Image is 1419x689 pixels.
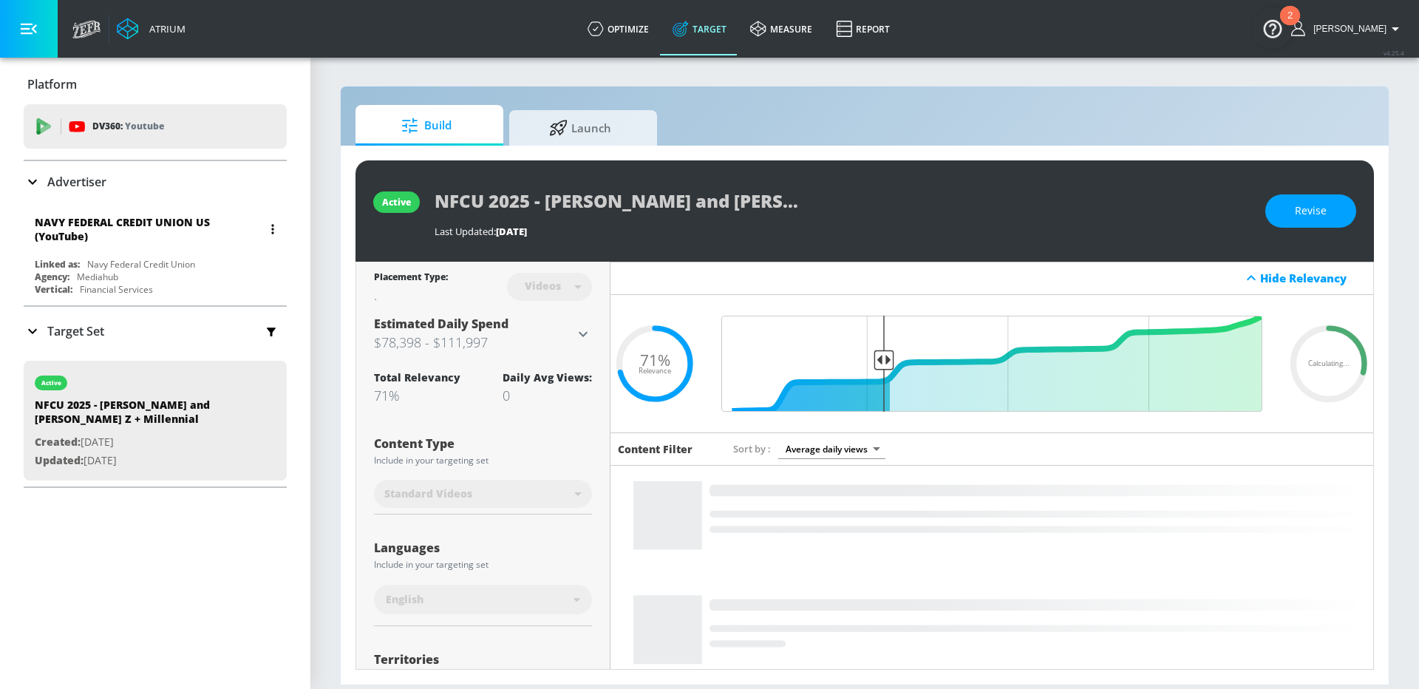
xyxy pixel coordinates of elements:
[1287,16,1293,35] div: 2
[24,361,287,481] div: activeNFCU 2025 - [PERSON_NAME] and [PERSON_NAME] Z + MillennialCreated:[DATE]Updated:[DATE]
[35,452,242,470] p: [DATE]
[374,456,592,465] div: Include in your targeting set
[1307,24,1386,34] span: login as: nathan.mistretta@zefr.com
[374,654,592,665] div: Territories
[143,22,186,35] div: Atrium
[374,271,448,286] div: Placement Type:
[1260,271,1365,285] div: Hide Relevancy
[24,104,287,149] div: DV360: Youtube
[24,161,287,203] div: Advertiser
[778,439,885,459] div: Average daily views
[35,398,242,433] div: NFCU 2025 - [PERSON_NAME] and [PERSON_NAME] Z + Millennial
[374,560,592,569] div: Include in your targeting set
[24,64,287,105] div: Platform
[24,307,287,356] div: Target Set
[435,225,1250,238] div: Last Updated:
[35,215,262,243] div: NAVY FEDERAL CREDIT UNION US (YouTube)
[503,370,592,384] div: Daily Avg Views:
[618,442,693,456] h6: Content Filter
[824,2,902,55] a: Report
[47,174,106,190] p: Advertiser
[1265,194,1356,228] button: Revise
[496,225,527,238] span: [DATE]
[374,316,592,353] div: Estimated Daily Spend$78,398 - $111,997
[524,110,636,146] span: Launch
[35,453,84,467] span: Updated:
[382,196,411,208] div: active
[41,379,61,387] div: active
[47,323,104,339] p: Target Set
[386,592,423,607] span: English
[661,2,738,55] a: Target
[384,486,472,501] span: Standard Videos
[503,387,592,404] div: 0
[24,208,287,299] div: NAVY FEDERAL CREDIT UNION US (YouTube)Linked as:Navy Federal Credit UnionAgency:MediahubVertical:...
[35,271,69,283] div: Agency:
[87,258,195,271] div: Navy Federal Credit Union
[374,542,592,554] div: Languages
[374,585,592,614] div: English
[92,118,164,135] p: DV360:
[35,433,242,452] p: [DATE]
[639,367,671,375] span: Relevance
[374,370,460,384] div: Total Relevancy
[1252,7,1293,49] button: Open Resource Center, 2 new notifications
[738,2,824,55] a: measure
[370,108,483,143] span: Build
[77,271,118,283] div: Mediahub
[1384,49,1404,57] span: v 4.25.4
[27,76,77,92] p: Platform
[1291,20,1404,38] button: [PERSON_NAME]
[35,283,72,296] div: Vertical:
[374,332,574,353] h3: $78,398 - $111,997
[1295,202,1327,220] span: Revise
[517,279,568,292] div: Videos
[117,18,186,40] a: Atrium
[640,352,670,367] span: 71%
[374,438,592,449] div: Content Type
[35,258,80,271] div: Linked as:
[35,435,81,449] span: Created:
[733,442,771,455] span: Sort by
[374,387,460,404] div: 71%
[125,118,164,134] p: Youtube
[80,283,153,296] div: Financial Services
[610,262,1373,295] div: Hide Relevancy
[374,316,508,332] span: Estimated Daily Spend
[576,2,661,55] a: optimize
[1308,360,1350,367] span: Calculating...
[714,316,1270,412] input: Final Threshold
